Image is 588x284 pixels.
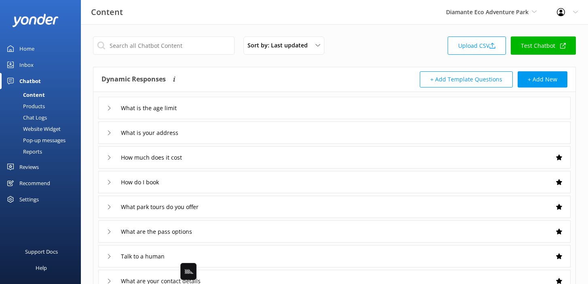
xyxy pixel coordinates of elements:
[102,71,166,88] h4: Dynamic Responses
[5,112,81,123] a: Chat Logs
[19,73,41,89] div: Chatbot
[5,89,45,100] div: Content
[247,41,313,50] span: Sort by: Last updated
[25,243,58,260] div: Support Docs
[448,36,506,55] a: Upload CSV
[5,100,81,112] a: Products
[5,123,61,135] div: Website Widget
[5,135,81,146] a: Pop-up messages
[19,57,34,73] div: Inbox
[446,8,529,16] span: Diamante Eco Adventure Park
[19,159,39,175] div: Reviews
[5,112,47,123] div: Chat Logs
[5,89,81,100] a: Content
[5,146,81,157] a: Reports
[5,146,42,157] div: Reports
[518,71,567,88] button: + Add New
[93,36,235,55] input: Search all Chatbot Content
[5,123,81,135] a: Website Widget
[5,100,45,112] div: Products
[36,260,47,276] div: Help
[5,135,66,146] div: Pop-up messages
[91,6,123,19] h3: Content
[511,36,576,55] a: Test Chatbot
[19,175,50,191] div: Recommend
[19,41,34,57] div: Home
[12,14,59,27] img: yonder-white-logo.png
[420,71,513,88] button: + Add Template Questions
[19,191,39,207] div: Settings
